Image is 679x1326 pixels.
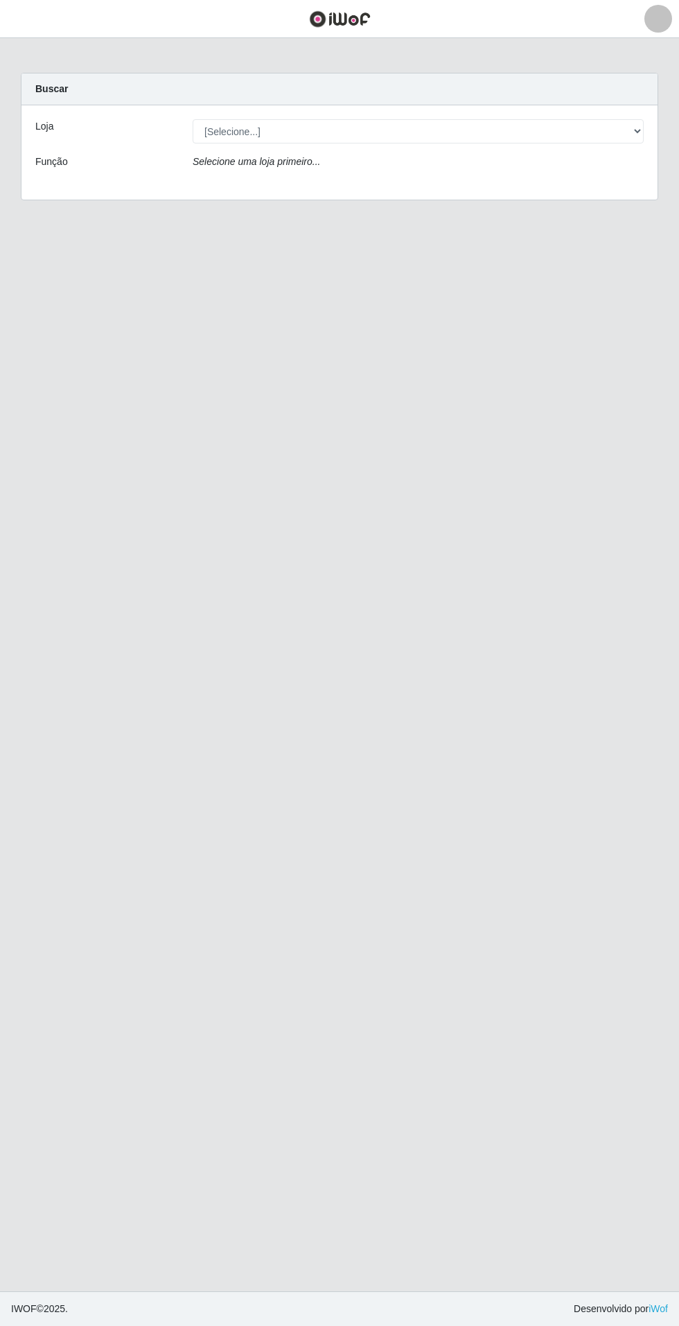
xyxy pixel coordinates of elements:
label: Loja [35,119,53,134]
span: Desenvolvido por [574,1302,668,1316]
span: © 2025 . [11,1302,68,1316]
i: Selecione uma loja primeiro... [193,156,320,167]
span: IWOF [11,1303,37,1314]
label: Função [35,155,68,169]
strong: Buscar [35,83,68,94]
a: iWof [649,1303,668,1314]
img: CoreUI Logo [309,10,371,28]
